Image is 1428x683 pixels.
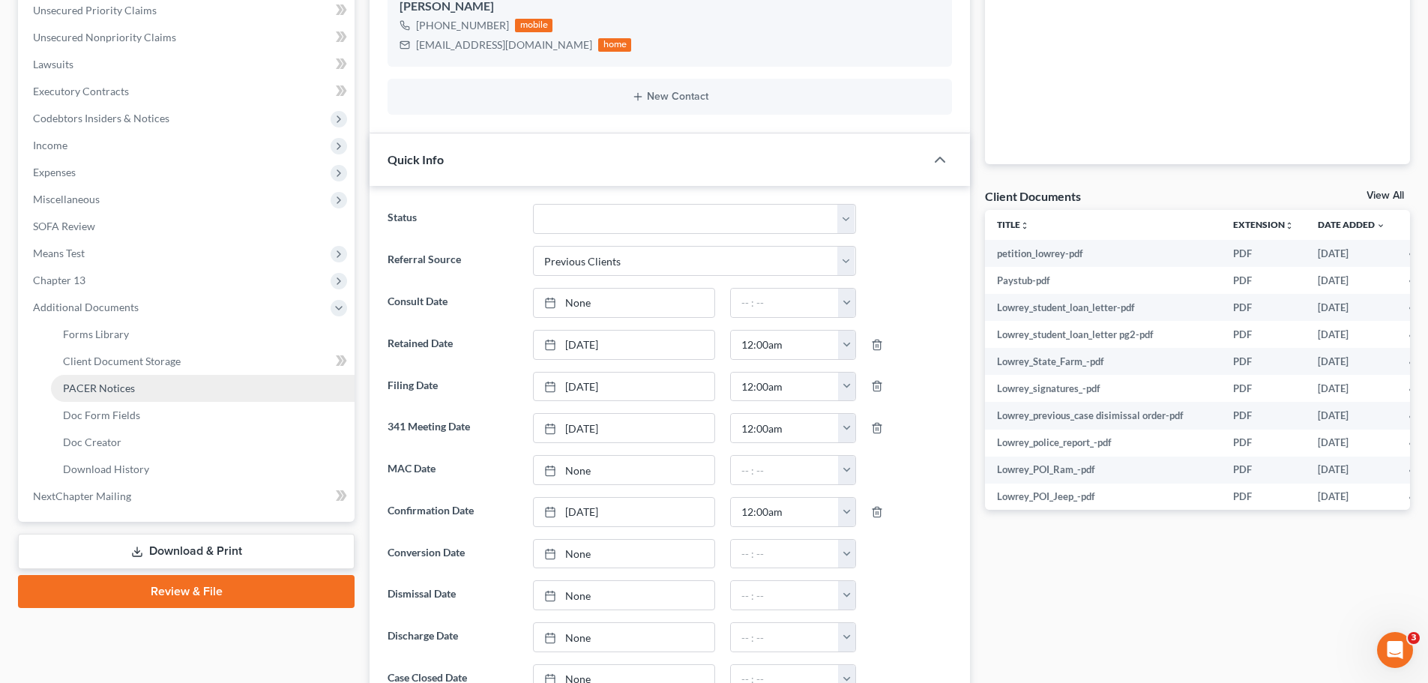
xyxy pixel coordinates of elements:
[534,498,714,526] a: [DATE]
[997,219,1029,230] a: Titleunfold_more
[33,112,169,124] span: Codebtors Insiders & Notices
[416,18,509,33] div: [PHONE_NUMBER]
[1408,632,1420,644] span: 3
[1306,484,1397,511] td: [DATE]
[1376,221,1385,230] i: expand_more
[63,328,129,340] span: Forms Library
[534,331,714,359] a: [DATE]
[1221,430,1306,457] td: PDF
[534,540,714,568] a: None
[33,139,67,151] span: Income
[731,373,839,401] input: -- : --
[51,456,355,483] a: Download History
[598,38,631,52] div: home
[33,85,129,97] span: Executory Contracts
[985,402,1221,429] td: Lowrey_previous_case disimissal order-pdf
[985,484,1221,511] td: Lowrey_POI_Jeep_-pdf
[534,289,714,317] a: None
[21,24,355,51] a: Unsecured Nonpriority Claims
[33,166,76,178] span: Expenses
[731,331,839,359] input: -- : --
[33,220,95,232] span: SOFA Review
[63,382,135,394] span: PACER Notices
[985,348,1221,375] td: Lowrey_State_Farm_-pdf
[33,301,139,313] span: Additional Documents
[1306,240,1397,267] td: [DATE]
[388,152,444,166] span: Quick Info
[985,375,1221,402] td: Lowrey_signatures_-pdf
[1221,267,1306,294] td: PDF
[1367,190,1404,201] a: View All
[731,498,839,526] input: -- : --
[985,430,1221,457] td: Lowrey_police_report_-pdf
[18,534,355,569] a: Download & Print
[380,413,525,443] label: 341 Meeting Date
[534,373,714,401] a: [DATE]
[51,375,355,402] a: PACER Notices
[1285,221,1294,230] i: unfold_more
[63,355,181,367] span: Client Document Storage
[1318,219,1385,230] a: Date Added expand_more
[731,623,839,652] input: -- : --
[21,213,355,240] a: SOFA Review
[33,490,131,502] span: NextChapter Mailing
[985,294,1221,321] td: Lowrey_student_loan_letter-pdf
[1306,375,1397,402] td: [DATE]
[380,580,525,610] label: Dismissal Date
[731,289,839,317] input: -- : --
[985,457,1221,484] td: Lowrey_POI_Ram_-pdf
[1221,321,1306,348] td: PDF
[51,402,355,429] a: Doc Form Fields
[21,78,355,105] a: Executory Contracts
[1221,348,1306,375] td: PDF
[985,188,1081,204] div: Client Documents
[731,581,839,610] input: -- : --
[51,321,355,348] a: Forms Library
[1020,221,1029,230] i: unfold_more
[21,483,355,510] a: NextChapter Mailing
[1221,294,1306,321] td: PDF
[731,540,839,568] input: -- : --
[380,497,525,527] label: Confirmation Date
[33,274,85,286] span: Chapter 13
[1221,402,1306,429] td: PDF
[1306,430,1397,457] td: [DATE]
[380,455,525,485] label: MAC Date
[1306,457,1397,484] td: [DATE]
[985,267,1221,294] td: Paystub-pdf
[63,436,121,448] span: Doc Creator
[1221,457,1306,484] td: PDF
[731,414,839,442] input: -- : --
[1306,267,1397,294] td: [DATE]
[380,622,525,652] label: Discharge Date
[380,288,525,318] label: Consult Date
[515,19,552,32] div: mobile
[380,539,525,569] label: Conversion Date
[416,37,592,52] div: [EMAIL_ADDRESS][DOMAIN_NAME]
[1221,375,1306,402] td: PDF
[1233,219,1294,230] a: Extensionunfold_more
[985,240,1221,267] td: petition_lowrey-pdf
[1377,632,1413,668] iframe: Intercom live chat
[33,247,85,259] span: Means Test
[380,204,525,234] label: Status
[1306,402,1397,429] td: [DATE]
[51,348,355,375] a: Client Document Storage
[534,456,714,484] a: None
[33,4,157,16] span: Unsecured Priority Claims
[1221,484,1306,511] td: PDF
[51,429,355,456] a: Doc Creator
[21,51,355,78] a: Lawsuits
[985,321,1221,348] td: Lowrey_student_loan_letter pg2-pdf
[731,456,839,484] input: -- : --
[1306,321,1397,348] td: [DATE]
[534,581,714,610] a: None
[534,623,714,652] a: None
[1306,294,1397,321] td: [DATE]
[63,409,140,421] span: Doc Form Fields
[1221,240,1306,267] td: PDF
[1306,348,1397,375] td: [DATE]
[33,193,100,205] span: Miscellaneous
[33,58,73,70] span: Lawsuits
[400,91,940,103] button: New Contact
